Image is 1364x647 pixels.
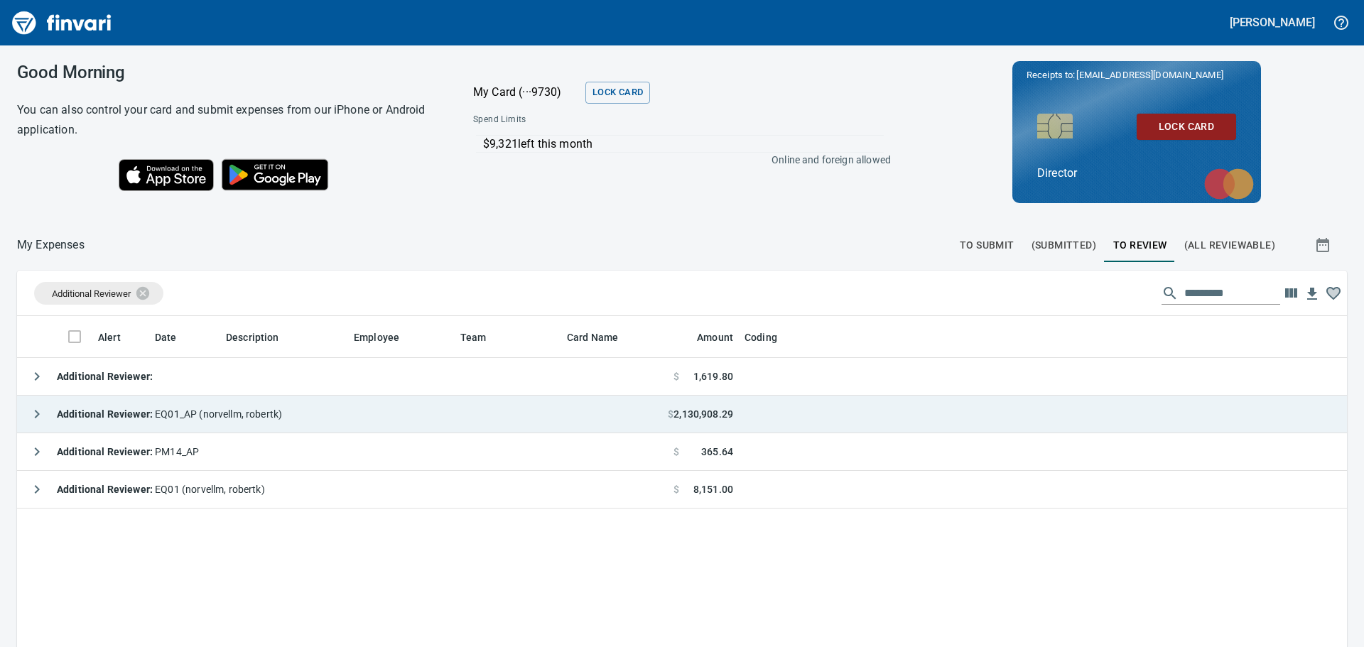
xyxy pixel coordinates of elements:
button: Lock Card [1137,114,1236,140]
span: Employee [354,329,418,346]
span: 2,130,908.29 [673,407,733,421]
span: Lock Card [592,85,643,101]
button: Column choices favorited. Click to reset to default [1323,283,1344,304]
div: Additional Reviewer [34,282,163,305]
span: $ [668,407,673,421]
span: Amount [678,329,733,346]
span: [EMAIL_ADDRESS][DOMAIN_NAME] [1075,68,1224,82]
span: $ [673,482,679,496]
strong: Additional Reviewer : [57,484,155,495]
span: Date [155,329,177,346]
span: Coding [745,329,777,346]
span: Additional Reviewer [52,288,131,299]
strong: Additional Reviewer : [57,371,153,382]
span: Coding [745,329,796,346]
span: 1,619.80 [693,369,733,384]
span: $ [673,369,679,384]
span: 365.64 [701,445,733,459]
p: Receipts to: [1027,68,1247,82]
p: Online and foreign allowed [462,153,891,167]
strong: Additional Reviewer : [57,446,155,457]
span: EQ01_AP (norvellm, robertk) [57,408,282,420]
p: My Expenses [17,236,85,254]
span: Description [226,329,279,346]
span: (All Reviewable) [1184,236,1275,254]
p: Director [1037,165,1236,182]
span: Amount [697,329,733,346]
span: Card Name [567,329,637,346]
button: [PERSON_NAME] [1226,11,1319,33]
p: $9,321 left this month [483,136,884,153]
span: Card Name [567,329,618,346]
p: My Card (···9730) [473,84,580,101]
span: Spend Limits [473,113,707,127]
button: Choose columns to display [1280,283,1301,304]
nav: breadcrumb [17,236,85,254]
span: Date [155,329,195,346]
span: To Review [1113,236,1167,254]
span: Team [460,329,505,346]
h6: You can also control your card and submit expenses from our iPhone or Android application. [17,100,438,140]
button: Download Table [1301,283,1323,305]
span: Description [226,329,298,346]
img: Download on the App Store [119,159,214,191]
span: Alert [98,329,139,346]
img: mastercard.svg [1197,161,1261,207]
span: Lock Card [1148,118,1225,136]
span: 8,151.00 [693,482,733,496]
span: Alert [98,329,121,346]
span: EQ01 (norvellm, robertk) [57,484,265,495]
img: Finvari [9,6,115,40]
button: Show transactions within a particular date range [1301,228,1347,262]
span: Employee [354,329,399,346]
h5: [PERSON_NAME] [1230,15,1315,30]
strong: Additional Reviewer : [57,408,155,420]
img: Get it on Google Play [214,151,336,198]
span: PM14_AP [57,446,199,457]
span: To Submit [960,236,1014,254]
span: $ [673,445,679,459]
h3: Good Morning [17,62,438,82]
span: Team [460,329,487,346]
button: Lock Card [585,82,650,104]
span: (Submitted) [1032,236,1096,254]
